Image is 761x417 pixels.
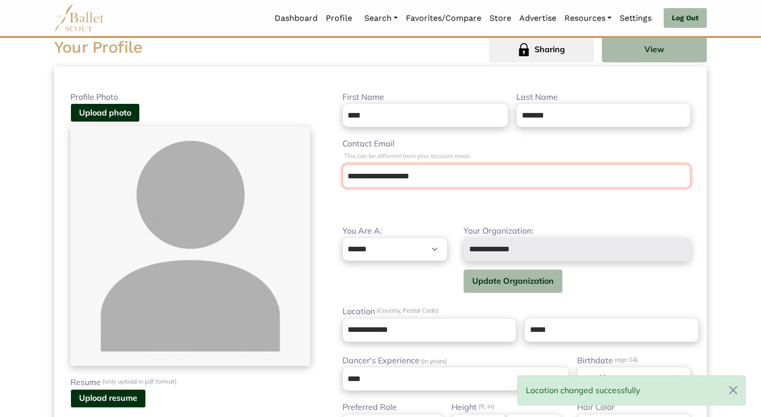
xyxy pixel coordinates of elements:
[70,376,310,389] label: Resume
[577,354,691,367] label: Birthdate
[54,37,372,58] h2: Your Profile
[464,270,562,293] button: Update Organization
[322,8,356,29] a: Profile
[343,91,509,104] label: First Name
[477,401,494,414] span: (ft, in)
[489,37,594,62] button: Sharing
[101,376,177,389] span: (only upload in pdf format)
[515,8,560,29] a: Advertise
[535,43,565,56] span: Sharing
[343,401,444,414] label: Preferred Role
[360,8,402,29] a: Search
[70,126,310,366] img: dummy_profile_pic.jpg
[343,150,691,162] p: This can be different from your account email.
[517,375,746,406] div: Location changed successfully
[420,357,447,365] span: (in years)
[70,91,310,104] label: Profile Photo
[616,8,656,29] a: Settings
[613,354,638,367] span: (age: )
[343,354,447,367] span: Dancer's Experience
[70,389,146,408] button: Upload resume
[343,224,448,238] label: You Are A:
[271,8,322,29] a: Dashboard
[721,376,745,404] button: Close
[375,305,439,318] span: (Country, Postal Code)
[334,305,699,318] label: Location
[485,8,515,29] a: Store
[343,137,691,150] label: Contact Email
[402,8,485,29] a: Favorites/Compare
[70,103,140,122] button: Upload photo
[516,91,691,104] label: Last Name
[629,356,636,363] span: 14
[464,224,691,238] label: Your Organization:
[664,8,707,28] a: Log Out
[451,401,561,414] label: Height
[602,37,707,62] button: View
[560,8,616,29] a: Resources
